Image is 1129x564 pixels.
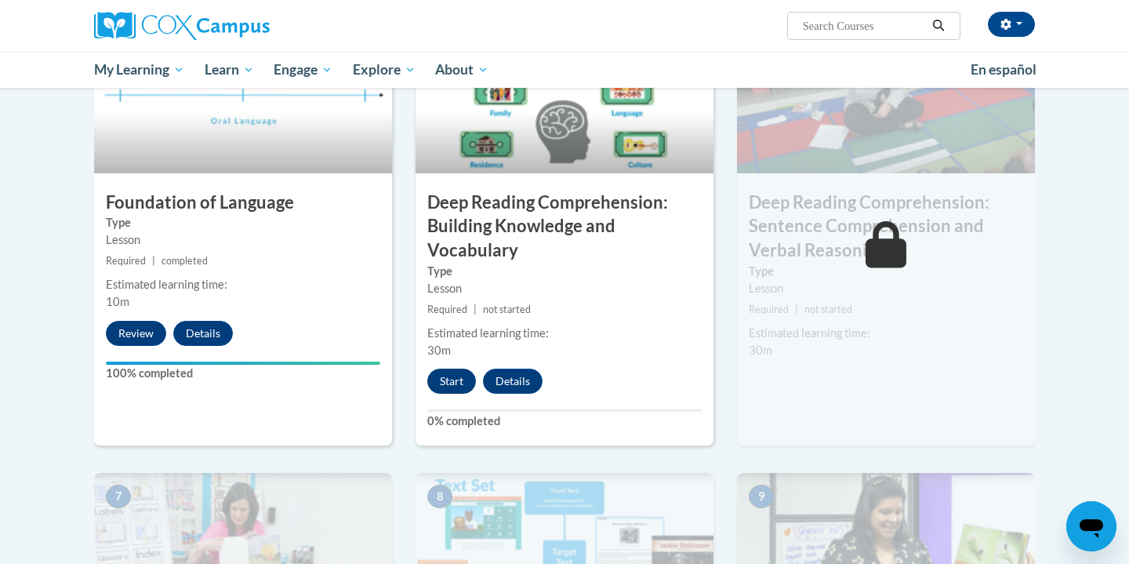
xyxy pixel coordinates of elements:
[483,304,531,315] span: not started
[427,344,451,357] span: 30m
[1066,501,1116,551] iframe: Button to launch messaging window
[343,52,426,88] a: Explore
[152,255,155,267] span: |
[106,255,146,267] span: Required
[263,52,343,88] a: Engage
[960,53,1047,86] a: En español
[427,369,476,394] button: Start
[427,485,452,508] span: 8
[106,321,166,346] button: Review
[94,60,184,79] span: My Learning
[94,12,270,40] img: Cox Campus
[801,16,927,35] input: Search Courses
[795,304,798,315] span: |
[205,60,254,79] span: Learn
[106,231,380,249] div: Lesson
[106,214,380,231] label: Type
[94,12,392,40] a: Cox Campus
[416,16,713,173] img: Course Image
[416,191,713,263] h3: Deep Reading Comprehension: Building Knowledge and Vocabulary
[427,413,702,430] label: 0% completed
[106,295,129,308] span: 10m
[426,52,499,88] a: About
[971,61,1036,78] span: En español
[427,280,702,297] div: Lesson
[353,60,416,79] span: Explore
[737,16,1035,173] img: Course Image
[749,280,1023,297] div: Lesson
[84,52,194,88] a: My Learning
[94,16,392,173] img: Course Image
[106,485,131,508] span: 7
[483,369,543,394] button: Details
[749,344,772,357] span: 30m
[427,325,702,342] div: Estimated learning time:
[749,485,774,508] span: 9
[435,60,488,79] span: About
[749,304,789,315] span: Required
[106,365,380,382] label: 100% completed
[173,321,233,346] button: Details
[737,191,1035,263] h3: Deep Reading Comprehension: Sentence Comprehension and Verbal Reasoning
[749,325,1023,342] div: Estimated learning time:
[804,304,852,315] span: not started
[162,255,208,267] span: completed
[749,263,1023,280] label: Type
[988,12,1035,37] button: Account Settings
[194,52,264,88] a: Learn
[71,52,1058,88] div: Main menu
[427,304,467,315] span: Required
[94,191,392,215] h3: Foundation of Language
[427,263,702,280] label: Type
[106,362,380,365] div: Your progress
[474,304,477,315] span: |
[106,276,380,293] div: Estimated learning time:
[927,16,950,35] button: Search
[274,60,332,79] span: Engage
